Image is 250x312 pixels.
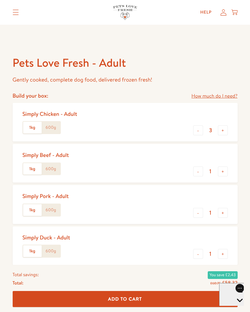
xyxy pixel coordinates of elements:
button: - [193,167,203,176]
span: You save £2.43 [208,271,237,279]
button: + [218,249,228,259]
p: Gently cooked, complete dog food, delivered frozen fresh! [13,75,238,85]
button: Add To Cart [13,291,238,307]
label: 600g [42,245,60,257]
label: 1kg [23,204,42,216]
span: £58.32 [222,279,237,286]
iframe: Gorgias live chat messenger [219,283,244,306]
s: £60.75 [210,280,221,285]
div: Simply Duck - Adult [23,234,70,241]
div: Simply Beef - Adult [23,151,69,158]
a: How much do I need? [191,92,237,100]
h4: Build your box: [13,92,48,99]
button: + [218,125,228,135]
button: - [193,249,203,259]
span: Total savings: [13,271,39,279]
button: + [218,167,228,176]
label: 1kg [23,163,42,175]
a: Help [195,6,217,19]
button: - [193,208,203,218]
summary: Translation missing: en.sections.header.menu [8,5,24,20]
h1: Pets Love Fresh - Adult [13,55,238,70]
label: 1kg [23,122,42,133]
span: Total: [13,279,23,287]
button: + [218,208,228,218]
button: - [193,125,203,135]
img: Pets Love Fresh [113,5,137,19]
span: Add To Cart [108,296,142,302]
div: Simply Chicken - Adult [23,110,77,117]
label: 1kg [23,245,42,257]
label: 600g [42,163,60,175]
label: 600g [42,122,60,133]
div: Simply Pork - Adult [23,192,69,200]
label: 600g [42,204,60,216]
